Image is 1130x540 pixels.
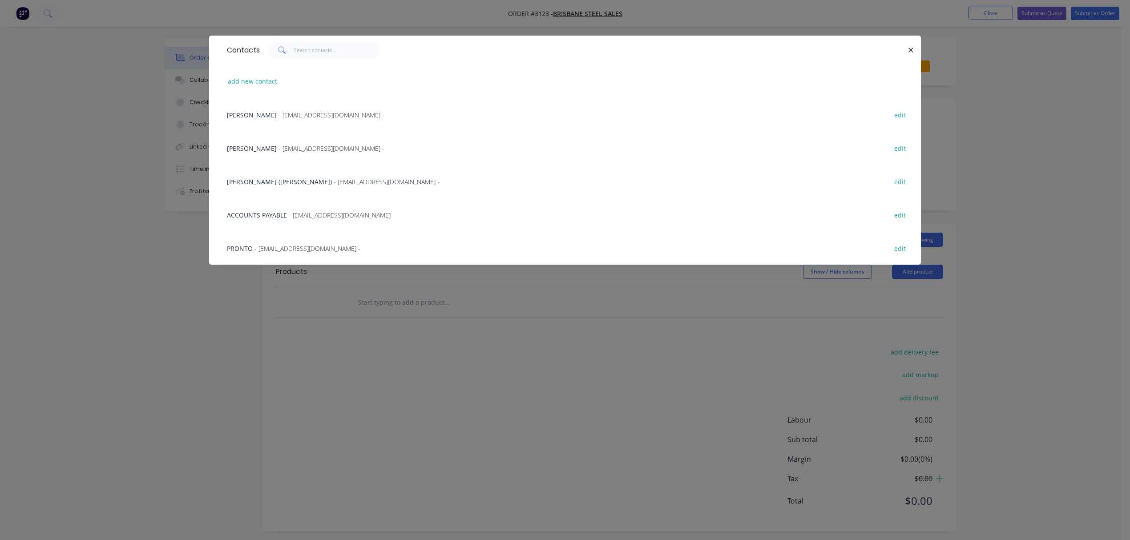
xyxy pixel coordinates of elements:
span: [PERSON_NAME] [227,144,277,153]
button: edit [889,175,910,187]
span: [PERSON_NAME] [227,111,277,119]
span: ACCOUNTS PAYABLE [227,211,287,219]
button: add new contact [223,75,282,87]
input: Search contacts... [294,41,380,59]
button: edit [889,109,910,121]
button: edit [889,209,910,221]
button: edit [889,142,910,154]
div: Contacts [222,36,260,64]
span: [PERSON_NAME] ([PERSON_NAME]) [227,177,332,186]
span: - [EMAIL_ADDRESS][DOMAIN_NAME] - [289,211,395,219]
button: edit [889,242,910,254]
span: - [EMAIL_ADDRESS][DOMAIN_NAME] - [278,111,384,119]
span: - [EMAIL_ADDRESS][DOMAIN_NAME] - [334,177,440,186]
span: PRONTO [227,244,253,253]
span: - [EMAIL_ADDRESS][DOMAIN_NAME] - [278,144,384,153]
span: - [EMAIL_ADDRESS][DOMAIN_NAME] - [254,244,360,253]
